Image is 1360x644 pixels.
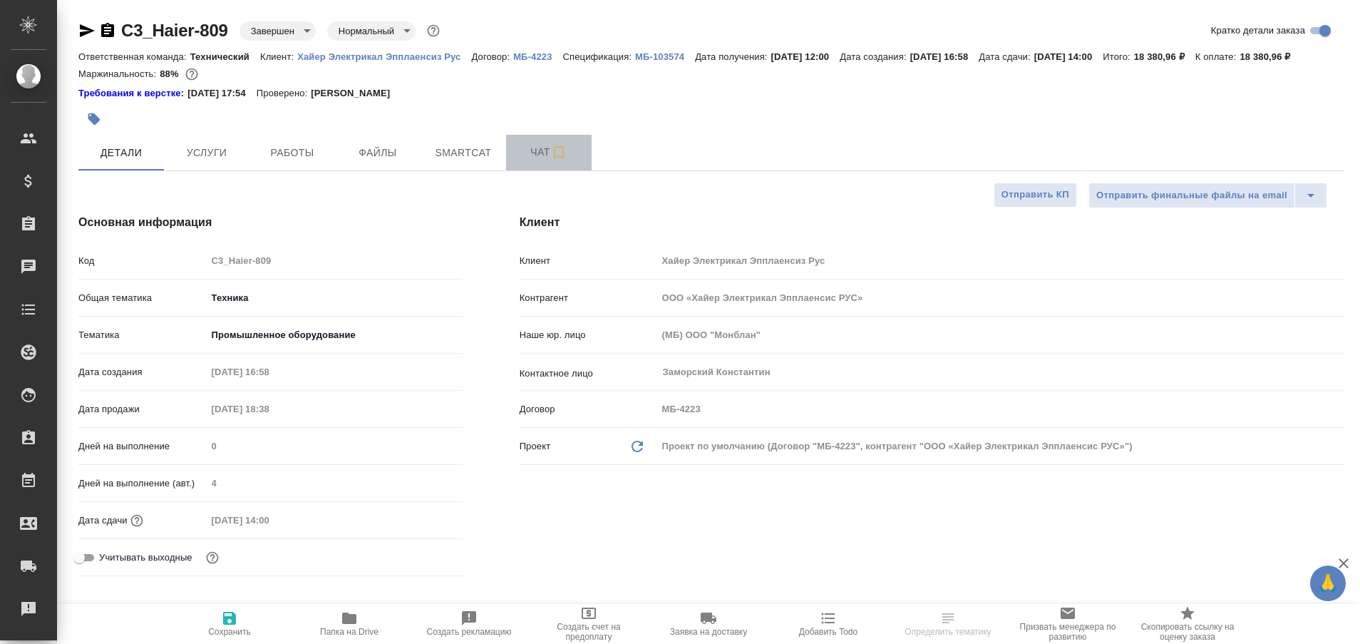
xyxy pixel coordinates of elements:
[247,25,299,37] button: Завершен
[289,604,409,644] button: Папка на Drive
[297,50,471,62] a: Хайер Электрикал Эпплаенсиз Рус
[172,144,241,162] span: Услуги
[1001,187,1069,203] span: Отправить КП
[78,86,187,101] a: Требования к верстке:
[1195,51,1240,62] p: К оплате:
[207,250,463,271] input: Пустое поле
[207,362,331,382] input: Пустое поле
[513,51,562,62] p: МБ-4223
[78,86,187,101] div: Нажми, чтобы открыть папку с инструкцией
[695,51,771,62] p: Дата получения:
[320,627,378,637] span: Папка на Drive
[78,402,207,416] p: Дата продажи
[207,473,463,494] input: Пустое поле
[182,65,201,83] button: 1864.57 RUB;
[121,21,228,40] a: C3_Haier-809
[207,436,463,456] input: Пустое поле
[979,51,1034,62] p: Дата сдачи:
[257,86,311,101] p: Проверено:
[1016,622,1119,642] span: Призвать менеджера по развитию
[513,50,562,62] a: МБ-4223
[515,143,583,161] span: Чат
[207,510,331,531] input: Пустое поле
[409,604,529,644] button: Создать рекламацию
[1136,622,1239,642] span: Скопировать ссылку на оценку заказа
[520,402,657,416] p: Договор
[78,68,160,79] p: Маржинальность:
[657,287,1344,308] input: Пустое поле
[128,511,146,530] button: Если добавить услуги и заполнить их объемом, то дата рассчитается автоматически
[520,291,657,305] p: Контрагент
[1096,188,1287,204] span: Отправить финальные файлы на email
[649,604,768,644] button: Заявка на доставку
[99,22,116,39] button: Скопировать ссылку
[1240,51,1301,62] p: 18 380,96 ₽
[160,68,182,79] p: 88%
[78,254,207,268] p: Код
[239,21,316,41] div: Завершен
[520,328,657,342] p: Наше юр. лицо
[78,365,207,379] p: Дата создания
[427,627,512,637] span: Создать рекламацию
[905,627,991,637] span: Определить тематику
[771,51,840,62] p: [DATE] 12:00
[657,324,1344,345] input: Пустое поле
[1134,51,1195,62] p: 18 380,96 ₽
[1103,51,1133,62] p: Итого:
[1008,604,1128,644] button: Призвать менеджера по развитию
[471,51,513,62] p: Договор:
[550,144,567,161] svg: Подписаться
[258,144,326,162] span: Работы
[311,86,401,101] p: [PERSON_NAME]
[87,144,155,162] span: Детали
[1034,51,1103,62] p: [DATE] 14:00
[768,604,888,644] button: Добавить Todo
[78,51,190,62] p: Ответственная команда:
[207,323,463,347] div: Промышленное оборудование
[635,50,695,62] a: МБ-103574
[657,399,1344,419] input: Пустое поле
[344,144,412,162] span: Файлы
[334,25,398,37] button: Нормальный
[670,627,747,637] span: Заявка на доставку
[657,250,1344,271] input: Пустое поле
[99,551,192,565] span: Учитывать выходные
[635,51,695,62] p: МБ-103574
[1316,568,1340,598] span: 🙏
[207,399,331,419] input: Пустое поле
[424,21,443,40] button: Доп статусы указывают на важность/срочность заказа
[840,51,910,62] p: Дата создания:
[207,286,463,310] div: Техника
[208,627,251,637] span: Сохранить
[327,21,416,41] div: Завершен
[1088,183,1327,208] div: split button
[910,51,979,62] p: [DATE] 16:58
[520,439,551,454] p: Проект
[520,254,657,268] p: Клиент
[78,513,128,528] p: Дата сдачи
[563,51,635,62] p: Спецификация:
[520,367,657,381] p: Контактное лицо
[78,214,463,231] h4: Основная информация
[1211,24,1305,38] span: Кратко детали заказа
[78,22,96,39] button: Скопировать ссылку для ЯМессенджера
[187,86,257,101] p: [DATE] 17:54
[657,434,1344,459] div: Проект по умолчанию (Договор "МБ-4223", контрагент "ООО «Хайер Электрикал Эпплаенсис РУС»")
[529,604,649,644] button: Создать счет на предоплату
[1128,604,1247,644] button: Скопировать ссылку на оценку заказа
[78,103,110,135] button: Добавить тэг
[78,439,207,454] p: Дней на выполнение
[888,604,1008,644] button: Определить тематику
[78,291,207,305] p: Общая тематика
[297,51,471,62] p: Хайер Электрикал Эпплаенсиз Рус
[190,51,260,62] p: Технический
[203,548,222,567] button: Выбери, если сб и вс нужно считать рабочими днями для выполнения заказа.
[994,183,1077,208] button: Отправить КП
[537,622,640,642] span: Создать счет на предоплату
[1310,566,1346,601] button: 🙏
[520,214,1344,231] h4: Клиент
[78,476,207,491] p: Дней на выполнение (авт.)
[78,328,207,342] p: Тематика
[260,51,297,62] p: Клиент:
[429,144,498,162] span: Smartcat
